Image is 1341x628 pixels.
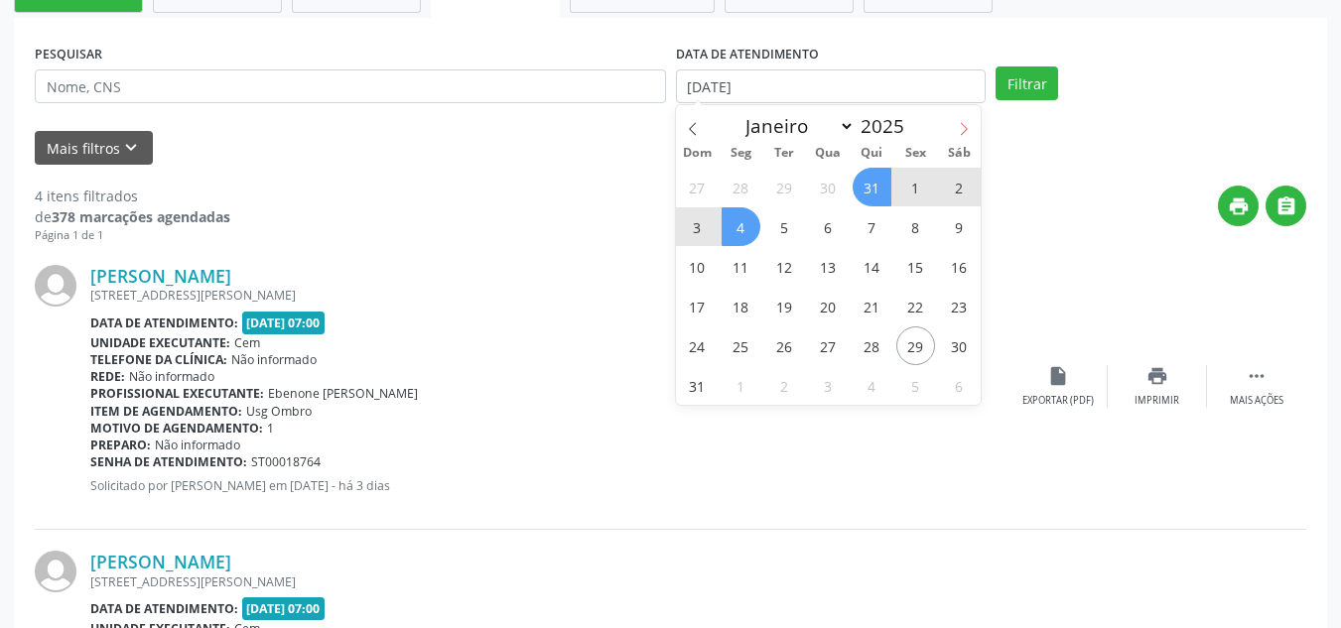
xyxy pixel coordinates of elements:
input: Selecione um intervalo [676,69,987,103]
span: Agosto 5, 2025 [765,207,804,246]
b: Telefone da clínica: [90,351,227,368]
span: 1 [267,420,274,437]
span: Sex [893,147,937,160]
span: Agosto 3, 2025 [678,207,717,246]
span: Agosto 16, 2025 [940,247,979,286]
button: Filtrar [996,66,1058,100]
b: Data de atendimento: [90,314,238,331]
div: Página 1 de 1 [35,227,230,244]
span: [DATE] 07:00 [242,597,326,620]
input: Year [855,113,920,139]
i:  [1275,195,1297,217]
button: print [1218,186,1259,226]
span: Cem [234,334,260,351]
span: Agosto 24, 2025 [678,326,717,365]
span: Agosto 13, 2025 [809,247,848,286]
button: Mais filtroskeyboard_arrow_down [35,131,153,166]
div: Mais ações [1230,394,1283,408]
span: Agosto 12, 2025 [765,247,804,286]
i: keyboard_arrow_down [120,137,142,159]
div: [STREET_ADDRESS][PERSON_NAME] [90,287,1008,304]
span: Agosto 19, 2025 [765,287,804,325]
span: Agosto 9, 2025 [940,207,979,246]
div: Exportar (PDF) [1022,394,1094,408]
span: Agosto 11, 2025 [722,247,760,286]
i: print [1146,365,1168,387]
b: Data de atendimento: [90,600,238,617]
span: Setembro 5, 2025 [896,366,935,405]
span: Agosto 7, 2025 [853,207,891,246]
span: Agosto 17, 2025 [678,287,717,325]
span: Setembro 2, 2025 [765,366,804,405]
span: Agosto 1, 2025 [896,168,935,206]
span: Qua [806,147,850,160]
span: Agosto 18, 2025 [722,287,760,325]
b: Motivo de agendamento: [90,420,263,437]
span: Agosto 14, 2025 [853,247,891,286]
label: PESQUISAR [35,39,102,69]
b: Preparo: [90,437,151,453]
p: Solicitado por [PERSON_NAME] em [DATE] - há 3 dias [90,477,1008,494]
input: Nome, CNS [35,69,666,103]
span: Setembro 6, 2025 [940,366,979,405]
span: Ebenone [PERSON_NAME] [268,385,418,402]
span: Julho 30, 2025 [809,168,848,206]
span: Agosto 2, 2025 [940,168,979,206]
span: Agosto 31, 2025 [678,366,717,405]
span: Setembro 3, 2025 [809,366,848,405]
span: Julho 29, 2025 [765,168,804,206]
span: Agosto 22, 2025 [896,287,935,325]
label: DATA DE ATENDIMENTO [676,39,819,69]
span: Agosto 25, 2025 [722,326,760,365]
i: print [1228,195,1250,217]
span: Seg [719,147,762,160]
span: Agosto 10, 2025 [678,247,717,286]
select: Month [737,112,856,140]
span: Não informado [155,437,240,453]
span: Agosto 28, 2025 [853,326,891,365]
span: Agosto 15, 2025 [896,247,935,286]
i:  [1246,365,1268,387]
span: ST00018764 [251,453,321,470]
span: Setembro 4, 2025 [853,366,891,405]
span: Agosto 29, 2025 [896,326,935,365]
button:  [1266,186,1306,226]
div: 4 itens filtrados [35,186,230,206]
div: de [35,206,230,227]
a: [PERSON_NAME] [90,265,231,287]
span: Agosto 20, 2025 [809,287,848,325]
div: [STREET_ADDRESS][PERSON_NAME] [90,573,1008,590]
span: Dom [676,147,720,160]
strong: 378 marcações agendadas [52,207,230,226]
span: Agosto 30, 2025 [940,326,979,365]
span: Agosto 4, 2025 [722,207,760,246]
span: Julho 27, 2025 [678,168,717,206]
span: Sáb [937,147,981,160]
span: Agosto 26, 2025 [765,326,804,365]
i: insert_drive_file [1047,365,1069,387]
span: Julho 31, 2025 [853,168,891,206]
span: Qui [850,147,893,160]
span: [DATE] 07:00 [242,312,326,334]
span: Ter [762,147,806,160]
span: Não informado [129,368,214,385]
span: Agosto 6, 2025 [809,207,848,246]
div: Imprimir [1135,394,1179,408]
span: Julho 28, 2025 [722,168,760,206]
span: Agosto 21, 2025 [853,287,891,325]
img: img [35,265,76,307]
b: Rede: [90,368,125,385]
b: Unidade executante: [90,334,230,351]
span: Não informado [231,351,317,368]
b: Item de agendamento: [90,403,242,420]
b: Senha de atendimento: [90,453,247,470]
b: Profissional executante: [90,385,264,402]
span: Agosto 27, 2025 [809,326,848,365]
span: Agosto 8, 2025 [896,207,935,246]
a: [PERSON_NAME] [90,551,231,572]
span: Agosto 23, 2025 [940,287,979,325]
span: Usg Ombro [246,403,312,420]
span: Setembro 1, 2025 [722,366,760,405]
